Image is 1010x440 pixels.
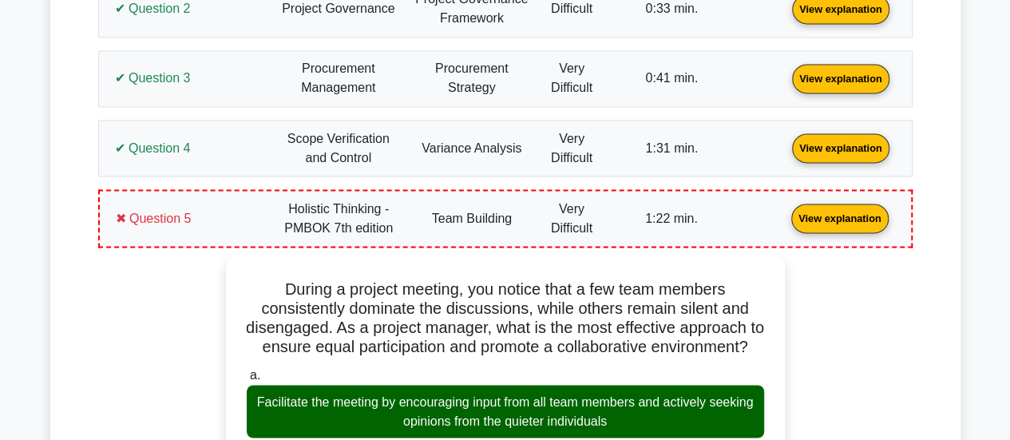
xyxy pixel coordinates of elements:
[245,279,766,356] h5: During a project meeting, you notice that a few team members consistently dominate the discussion...
[247,385,764,438] div: Facilitate the meeting by encouraging input from all team members and actively seeking opinions f...
[786,1,896,14] a: View explanation
[785,211,895,224] a: View explanation
[250,368,260,382] span: a.
[786,71,896,85] a: View explanation
[786,141,896,154] a: View explanation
